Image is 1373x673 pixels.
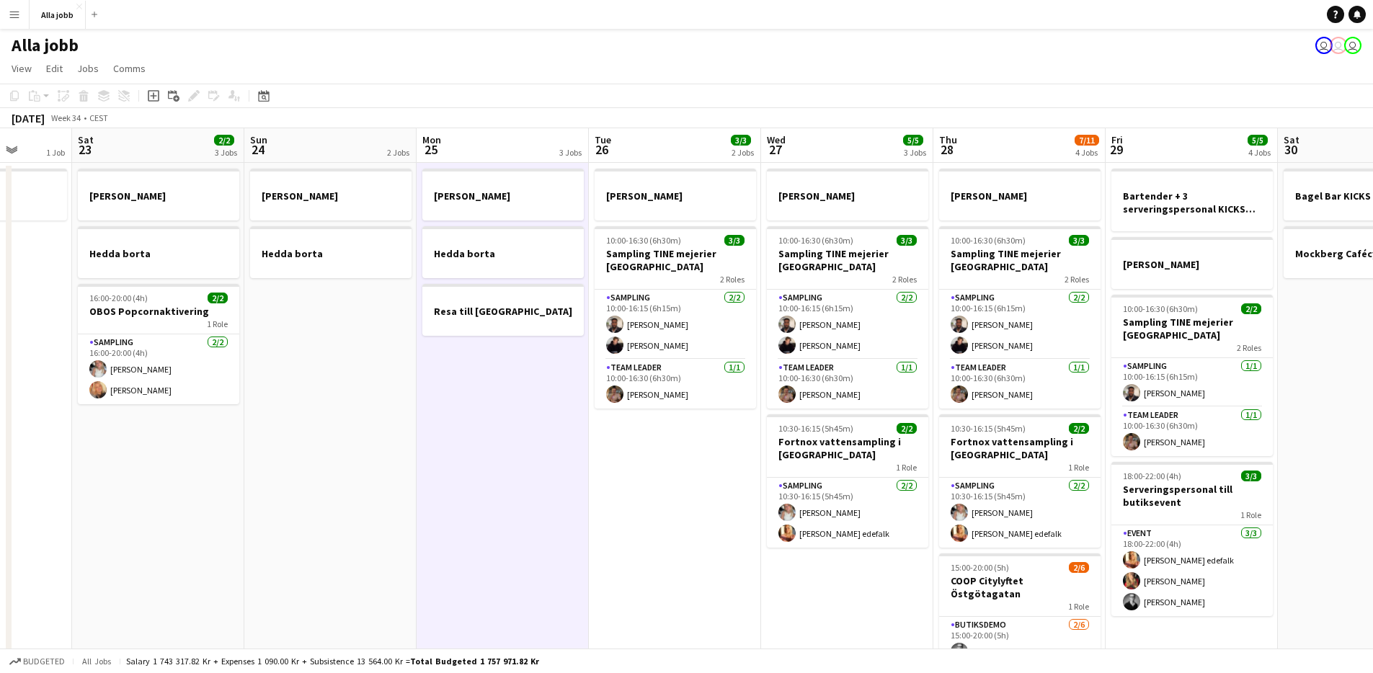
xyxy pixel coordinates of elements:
app-card-role: Sampling2/210:00-16:15 (6h15m)[PERSON_NAME][PERSON_NAME] [595,290,756,360]
span: 28 [937,141,957,158]
span: 1 Role [896,462,917,473]
app-job-card: Resa till [GEOGRAPHIC_DATA] [422,284,584,336]
app-job-card: 18:00-22:00 (4h)3/3Serveringspersonal till butiksevent1 RoleEvent3/318:00-22:00 (4h)[PERSON_NAME]... [1111,462,1273,616]
span: 3/3 [731,135,751,146]
span: Thu [939,133,957,146]
div: 1 Job [46,147,65,158]
app-card-role: Sampling2/216:00-20:00 (4h)[PERSON_NAME][PERSON_NAME] [78,334,239,404]
h3: [PERSON_NAME] [78,190,239,202]
span: 10:00-16:30 (6h30m) [606,235,681,246]
h3: Resa till [GEOGRAPHIC_DATA] [422,305,584,318]
div: 3 Jobs [904,147,926,158]
app-card-role: Sampling1/110:00-16:15 (6h15m)[PERSON_NAME] [1111,358,1273,407]
span: 7/11 [1075,135,1099,146]
h3: Hedda borta [422,247,584,260]
a: View [6,59,37,78]
h3: [PERSON_NAME] [939,190,1101,202]
app-job-card: 10:00-16:30 (6h30m)2/2Sampling TINE mejerier [GEOGRAPHIC_DATA]2 RolesSampling1/110:00-16:15 (6h15... [1111,295,1273,456]
span: 3/3 [897,235,917,246]
h3: Hedda borta [78,247,239,260]
span: 1 Role [1068,462,1089,473]
span: Mon [422,133,441,146]
button: Budgeted [7,654,67,669]
span: 2 Roles [1237,342,1261,353]
h3: OBOS Popcornaktivering [78,305,239,318]
h3: Sampling TINE mejerier [GEOGRAPHIC_DATA] [595,247,756,273]
div: CEST [89,112,108,123]
div: [PERSON_NAME] [595,169,756,220]
app-card-role: Team Leader1/110:00-16:30 (6h30m)[PERSON_NAME] [939,360,1101,409]
app-job-card: 10:00-16:30 (6h30m)3/3Sampling TINE mejerier [GEOGRAPHIC_DATA]2 RolesSampling2/210:00-16:15 (6h15... [939,226,1101,409]
span: 16:00-20:00 (4h) [89,293,148,303]
a: Comms [107,59,151,78]
app-job-card: [PERSON_NAME] [422,169,584,220]
app-user-avatar: Emil Hasselberg [1315,37,1333,54]
app-card-role: Team Leader1/110:00-16:30 (6h30m)[PERSON_NAME] [767,360,928,409]
h3: Bartender + 3 serveringspersonal KICKS Globen [1111,190,1273,215]
span: Budgeted [23,656,65,667]
h3: [PERSON_NAME] [767,190,928,202]
span: 1 Role [1240,509,1261,520]
span: 1 Role [207,318,228,329]
app-card-role: Sampling2/210:00-16:15 (6h15m)[PERSON_NAME][PERSON_NAME] [767,290,928,360]
app-card-role: Sampling2/210:30-16:15 (5h45m)[PERSON_NAME][PERSON_NAME] edefalk [939,478,1101,548]
app-job-card: [PERSON_NAME] [939,169,1101,220]
span: Sun [250,133,267,146]
a: Jobs [71,59,105,78]
div: 10:00-16:30 (6h30m)3/3Sampling TINE mejerier [GEOGRAPHIC_DATA]2 RolesSampling2/210:00-16:15 (6h15... [595,226,756,409]
button: Alla jobb [30,1,86,29]
span: All jobs [79,656,114,667]
div: [DATE] [12,111,45,125]
span: 3/3 [724,235,745,246]
div: [PERSON_NAME] [78,169,239,220]
div: 10:00-16:30 (6h30m)3/3Sampling TINE mejerier [GEOGRAPHIC_DATA]2 RolesSampling2/210:00-16:15 (6h15... [767,226,928,409]
span: 10:00-16:30 (6h30m) [1123,303,1198,314]
div: 4 Jobs [1248,147,1271,158]
div: 2 Jobs [387,147,409,158]
span: Comms [113,62,146,75]
span: Jobs [77,62,99,75]
span: 10:30-16:15 (5h45m) [951,423,1026,434]
h3: [PERSON_NAME] [422,190,584,202]
span: 2/2 [1241,303,1261,314]
span: 2/2 [897,423,917,434]
app-job-card: [PERSON_NAME] [250,169,412,220]
span: Wed [767,133,786,146]
a: Edit [40,59,68,78]
span: Edit [46,62,63,75]
span: Fri [1111,133,1123,146]
span: 3/3 [1241,471,1261,481]
div: Salary 1 743 317.82 kr + Expenses 1 090.00 kr + Subsistence 13 564.00 kr = [126,656,539,667]
app-card-role: Event3/318:00-22:00 (4h)[PERSON_NAME] edefalk[PERSON_NAME][PERSON_NAME] [1111,525,1273,616]
div: 4 Jobs [1075,147,1098,158]
span: Total Budgeted 1 757 971.82 kr [410,656,539,667]
app-user-avatar: Stina Dahl [1344,37,1361,54]
span: 2 Roles [892,274,917,285]
span: 2/2 [208,293,228,303]
div: 2 Jobs [732,147,754,158]
div: 3 Jobs [559,147,582,158]
div: 3 Jobs [215,147,237,158]
app-job-card: Hedda borta [250,226,412,278]
span: 2/2 [1069,423,1089,434]
app-job-card: Bartender + 3 serveringspersonal KICKS Globen [1111,169,1273,231]
app-job-card: [PERSON_NAME] [767,169,928,220]
h1: Alla jobb [12,35,79,56]
span: 10:00-16:30 (6h30m) [778,235,853,246]
span: 10:30-16:15 (5h45m) [778,423,853,434]
span: 23 [76,141,94,158]
app-job-card: 10:30-16:15 (5h45m)2/2Fortnox vattensampling i [GEOGRAPHIC_DATA]1 RoleSampling2/210:30-16:15 (5h4... [767,414,928,548]
app-job-card: 16:00-20:00 (4h)2/2OBOS Popcornaktivering1 RoleSampling2/216:00-20:00 (4h)[PERSON_NAME][PERSON_NAME] [78,284,239,404]
span: 2 Roles [720,274,745,285]
h3: Hedda borta [250,247,412,260]
span: 30 [1281,141,1299,158]
h3: Serveringspersonal till butiksevent [1111,483,1273,509]
app-job-card: Hedda borta [422,226,584,278]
